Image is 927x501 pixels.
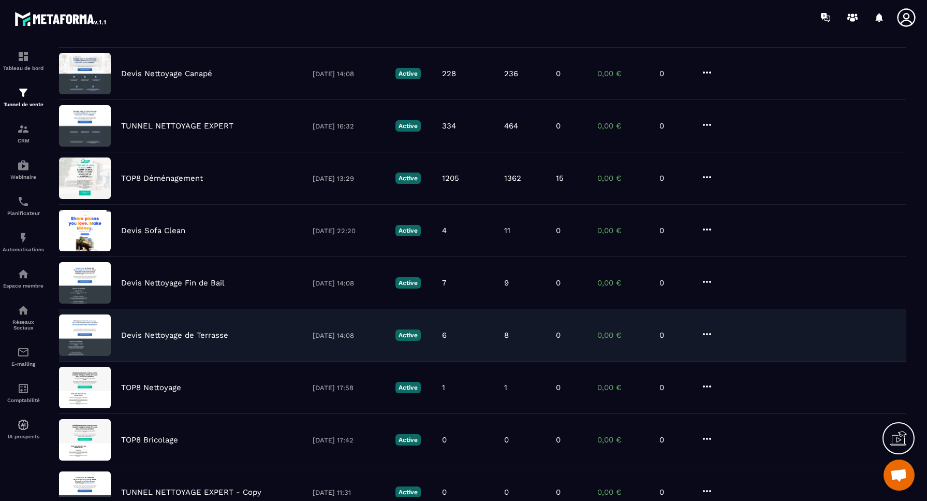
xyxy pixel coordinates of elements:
[442,69,456,78] p: 228
[3,188,44,224] a: schedulerschedulerPlanificateur
[442,121,456,131] p: 334
[556,121,561,131] p: 0
[3,283,44,289] p: Espace membre
[17,232,30,244] img: automations
[395,434,421,446] p: Active
[3,138,44,144] p: CRM
[395,68,421,79] p: Active
[442,331,447,340] p: 6
[14,9,108,28] img: logo
[3,151,44,188] a: automationsautomationsWebinaire
[556,435,561,445] p: 0
[504,435,509,445] p: 0
[659,488,690,497] p: 0
[395,277,421,289] p: Active
[504,278,509,288] p: 9
[3,296,44,338] a: social-networksocial-networkRéseaux Sociaux
[3,247,44,252] p: Automatisations
[659,278,690,288] p: 0
[556,488,561,497] p: 0
[3,338,44,375] a: emailemailE-mailing
[3,65,44,71] p: Tableau de bord
[313,436,385,444] p: [DATE] 17:42
[3,210,44,216] p: Planificateur
[121,331,228,340] p: Devis Nettoyage de Terrasse
[442,435,447,445] p: 0
[121,488,261,497] p: TUNNEL NETTOYAGE EXPERT - Copy
[3,42,44,79] a: formationformationTableau de bord
[659,331,690,340] p: 0
[3,319,44,331] p: Réseaux Sociaux
[504,226,510,235] p: 11
[504,121,518,131] p: 464
[395,382,421,393] p: Active
[659,174,690,183] p: 0
[884,460,915,491] a: Ouvrir le chat
[504,69,518,78] p: 236
[3,434,44,439] p: IA prospects
[121,435,178,445] p: TOP8 Bricolage
[504,174,521,183] p: 1362
[59,105,111,147] img: image
[3,375,44,411] a: accountantaccountantComptabilité
[556,69,561,78] p: 0
[597,435,649,445] p: 0,00 €
[17,304,30,317] img: social-network
[395,173,421,184] p: Active
[395,225,421,236] p: Active
[59,158,111,199] img: image
[121,383,181,392] p: TOP8 Nettoyage
[17,268,30,280] img: automations
[442,174,459,183] p: 1205
[59,210,111,251] img: image
[597,121,649,131] p: 0,00 €
[313,489,385,496] p: [DATE] 11:31
[504,383,507,392] p: 1
[121,174,203,183] p: TOP8 Déménagement
[59,53,111,94] img: image
[556,226,561,235] p: 0
[556,331,561,340] p: 0
[442,488,447,497] p: 0
[17,346,30,359] img: email
[3,224,44,260] a: automationsautomationsAutomatisations
[597,69,649,78] p: 0,00 €
[59,367,111,408] img: image
[121,226,185,235] p: Devis Sofa Clean
[659,121,690,131] p: 0
[17,195,30,208] img: scheduler
[395,120,421,132] p: Active
[597,488,649,497] p: 0,00 €
[597,174,649,183] p: 0,00 €
[597,383,649,392] p: 0,00 €
[3,361,44,367] p: E-mailing
[59,262,111,304] img: image
[504,331,509,340] p: 8
[659,435,690,445] p: 0
[313,279,385,287] p: [DATE] 14:08
[313,227,385,235] p: [DATE] 22:20
[442,278,446,288] p: 7
[442,383,445,392] p: 1
[313,70,385,78] p: [DATE] 14:08
[395,486,421,498] p: Active
[121,278,225,288] p: Devis Nettoyage Fin de Bail
[442,226,447,235] p: 4
[659,69,690,78] p: 0
[556,278,561,288] p: 0
[121,121,233,131] p: TUNNEL NETTOYAGE EXPERT
[313,332,385,339] p: [DATE] 14:08
[313,175,385,182] p: [DATE] 13:29
[3,174,44,180] p: Webinaire
[3,397,44,403] p: Comptabilité
[17,87,30,99] img: formation
[59,314,111,356] img: image
[313,384,385,392] p: [DATE] 17:58
[3,79,44,115] a: formationformationTunnel de vente
[659,226,690,235] p: 0
[3,115,44,151] a: formationformationCRM
[3,102,44,107] p: Tunnel de vente
[597,226,649,235] p: 0,00 €
[556,383,561,392] p: 0
[597,278,649,288] p: 0,00 €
